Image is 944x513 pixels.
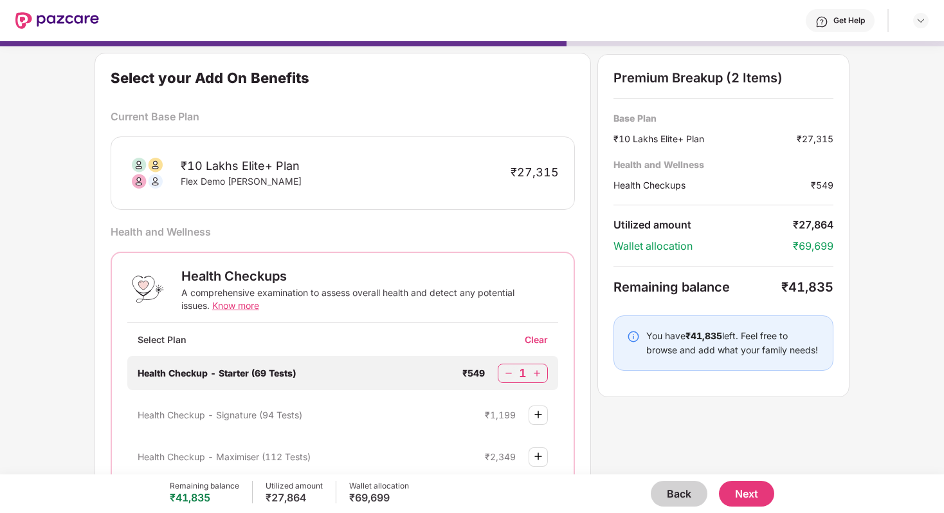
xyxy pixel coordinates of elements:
div: ₹69,699 [793,239,833,253]
img: Health Checkups [127,268,168,310]
div: ₹549 [811,178,833,192]
div: Current Base Plan [111,110,575,124]
div: Select your Add On Benefits [111,69,575,95]
div: Get Help [833,15,865,26]
div: ₹69,699 [349,491,409,504]
div: Health and Wellness [111,225,575,239]
div: ₹2,349 [485,451,516,462]
div: ₹27,864 [793,218,833,232]
div: ₹1,199 [485,409,516,420]
div: Health Checkups [613,178,811,192]
div: ₹10 Lakhs Elite+ Plan [613,132,797,145]
div: ₹10 Lakhs Elite+ Plan [181,159,498,173]
button: Back [651,481,707,507]
div: A comprehensive examination to assess overall health and detect any potential issues. [181,286,532,312]
div: Premium Breakup (2 Items) [613,70,833,86]
img: svg+xml;base64,PHN2ZyBpZD0iTWludXMtMzJ4MzIiIHhtbG5zPSJodHRwOi8vd3d3LnczLm9yZy8yMDAwL3N2ZyIgd2lkdG... [502,367,515,380]
img: svg+xml;base64,PHN2ZyBpZD0iUGx1cy0zMngzMiIgeG1sbnM9Imh0dHA6Ly93d3cudzMub3JnLzIwMDAvc3ZnIiB3aWR0aD... [531,407,546,422]
button: Next [719,481,774,507]
div: Clear [525,333,558,346]
div: ₹41,835 [781,279,833,295]
div: Select Plan [127,333,197,356]
div: ₹27,315 [797,132,833,145]
div: You have left. Feel free to browse and add what your family needs! [646,329,820,357]
img: New Pazcare Logo [15,12,99,29]
img: svg+xml;base64,PHN2ZyBpZD0iUGx1cy0zMngzMiIgeG1sbnM9Imh0dHA6Ly93d3cudzMub3JnLzIwMDAvc3ZnIiB3aWR0aD... [531,367,543,380]
div: Wallet allocation [349,481,409,491]
span: Health Checkup - Starter (69 Tests) [138,368,296,378]
div: ₹27,315 [511,165,559,179]
span: Health Checkup - Signature (94 Tests) [138,409,302,420]
div: Remaining balance [170,481,239,491]
b: ₹41,835 [685,330,722,341]
img: svg+xml;base64,PHN2ZyBpZD0iUGx1cy0zMngzMiIgeG1sbnM9Imh0dHA6Ly93d3cudzMub3JnLzIwMDAvc3ZnIiB3aWR0aD... [531,449,546,464]
img: svg+xml;base64,PHN2ZyBpZD0iSGVscC0zMngzMiIgeG1sbnM9Imh0dHA6Ly93d3cudzMub3JnLzIwMDAvc3ZnIiB3aWR0aD... [815,15,828,28]
div: Base Plan [613,112,833,124]
img: svg+xml;base64,PHN2ZyB3aWR0aD0iODAiIGhlaWdodD0iODAiIHZpZXdCb3g9IjAgMCA4MCA4MCIgZmlsbD0ibm9uZSIgeG... [127,153,168,194]
span: Health Checkup - Maximiser (112 Tests) [138,451,311,462]
div: Remaining balance [613,279,781,295]
img: svg+xml;base64,PHN2ZyBpZD0iRHJvcGRvd24tMzJ4MzIiIHhtbG5zPSJodHRwOi8vd3d3LnczLm9yZy8yMDAwL3N2ZyIgd2... [916,15,926,26]
div: ₹41,835 [170,491,239,504]
div: Health and Wellness [613,158,833,171]
div: Utilized amount [266,481,323,491]
div: Utilized amount [613,218,793,232]
div: Wallet allocation [613,239,793,253]
div: 1 [519,366,527,381]
img: svg+xml;base64,PHN2ZyBpZD0iSW5mby0yMHgyMCIgeG1sbnM9Imh0dHA6Ly93d3cudzMub3JnLzIwMDAvc3ZnIiB3aWR0aD... [627,330,640,343]
div: ₹27,864 [266,491,323,504]
span: Know more [212,300,259,311]
div: Flex Demo [PERSON_NAME] [181,175,472,188]
div: Health Checkups [181,268,558,284]
div: ₹549 [462,368,485,378]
